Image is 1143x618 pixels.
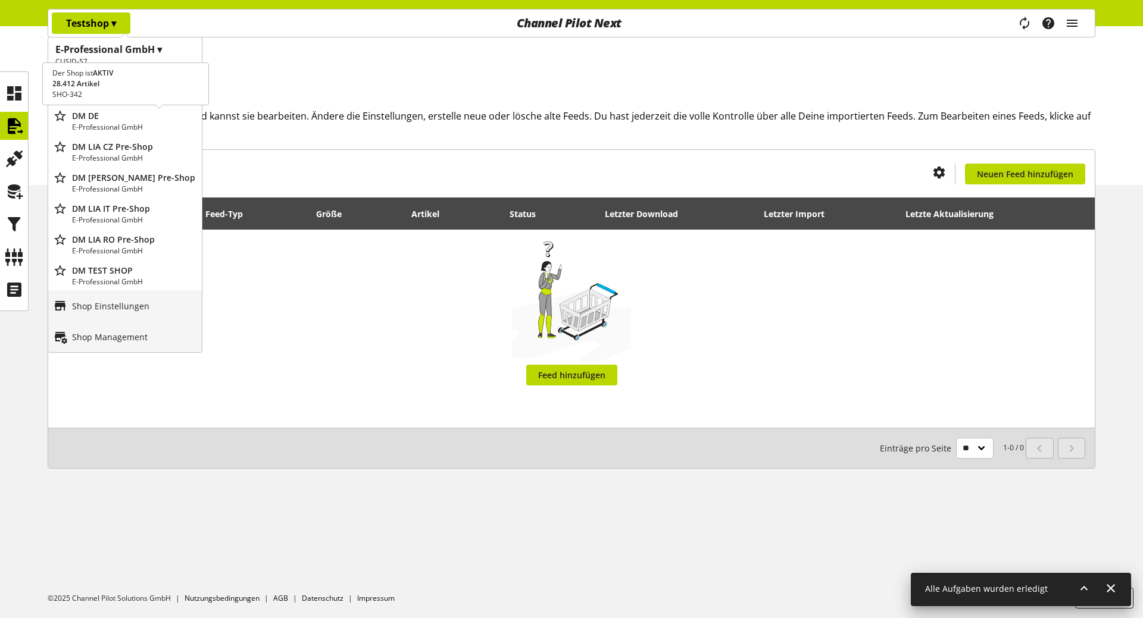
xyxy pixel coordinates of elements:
[316,208,354,220] div: Größe
[357,593,395,603] a: Impressum
[55,42,195,57] h1: E-Professional GmbH ▾
[510,208,548,220] div: Status
[925,583,1048,594] span: Alle Aufgaben wurden erledigt
[72,202,197,215] p: DM LIA IT Pre-Shop
[205,208,255,220] div: Feed-Typ
[764,208,836,220] div: Letzter Import
[977,168,1073,180] span: Neuen Feed hinzufügen
[72,109,197,122] p: DM DE
[538,369,605,381] span: Feed hinzufügen
[72,215,197,225] p: E-Professional GmbH
[66,16,116,30] p: Testshop
[111,17,116,30] span: ▾
[72,264,197,277] p: DM TEST SHOP
[185,593,260,603] a: Nutzungsbedingungen
[66,109,1095,137] h2: Hier siehst Du Deine Feeds und kannst sie bearbeiten. Ändere die Einstellungen, erstelle neue ode...
[72,277,197,287] p: E-Professional GmbH
[72,184,197,195] p: E-Professional GmbH
[273,593,288,603] a: AGB
[72,153,197,164] p: E-Professional GmbH
[72,331,148,343] p: Shop Management
[411,208,451,220] div: Artikel
[526,365,617,385] a: Feed hinzufügen
[72,140,197,153] p: DM LIA CZ Pre-Shop
[72,300,149,312] p: Shop Einstellungen
[48,9,1095,37] nav: main navigation
[72,233,197,246] p: DM LIA RO Pre-Shop
[880,438,1024,459] small: 1-0 / 0
[72,246,197,256] p: E-Professional GmbH
[880,442,956,454] span: Einträge pro Seite
[48,321,202,352] a: Shop Management
[302,593,343,603] a: Datenschutz
[965,164,1085,184] a: Neuen Feed hinzufügen
[48,593,185,604] li: ©2025 Channel Pilot Solutions GmbH
[905,208,1005,220] div: Letzte Aktualisierung
[48,290,202,321] a: Shop Einstellungen
[605,208,690,220] div: Letzter Download
[72,122,197,133] p: E-Professional GmbH
[72,171,197,184] p: DM LIA HU Pre-Shop
[55,57,195,67] h2: CUSID-57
